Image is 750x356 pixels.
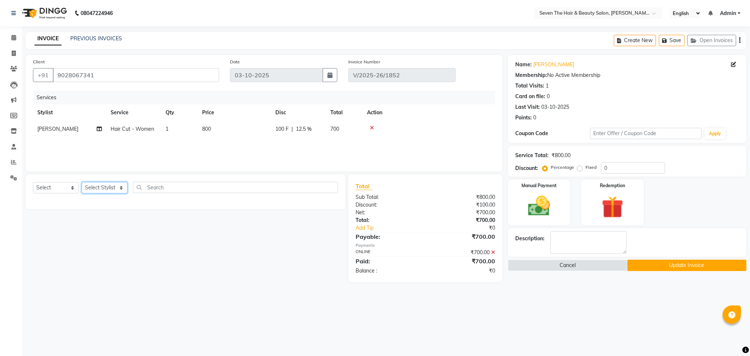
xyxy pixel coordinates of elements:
[521,182,557,189] label: Manual Payment
[292,125,293,133] span: |
[202,126,211,132] span: 800
[426,193,501,201] div: ₹800.00
[426,267,501,275] div: ₹0
[70,35,122,42] a: PREVIOUS INVOICES
[53,68,219,82] input: Search by Name/Mobile/Email/Code
[296,125,312,133] span: 12.5 %
[600,182,625,189] label: Redemption
[515,164,538,172] div: Discount:
[350,267,426,275] div: Balance :
[533,61,574,68] a: [PERSON_NAME]
[687,35,736,46] button: Open Invoices
[350,249,426,256] div: ONLINE
[81,3,113,23] b: 08047224946
[356,242,495,249] div: Payments
[33,68,53,82] button: +91
[426,249,501,256] div: ₹700.00
[547,93,550,100] div: 0
[34,91,501,104] div: Services
[551,164,574,171] label: Percentage
[348,59,380,65] label: Invoice Number
[627,260,747,271] button: Update Invoice
[350,193,426,201] div: Sub Total:
[552,152,571,159] div: ₹800.00
[720,10,736,17] span: Admin
[426,216,501,224] div: ₹700.00
[438,224,501,232] div: ₹0
[515,103,540,111] div: Last Visit:
[363,104,495,121] th: Action
[614,35,656,46] button: Create New
[37,126,78,132] span: [PERSON_NAME]
[590,128,702,139] input: Enter Offer / Coupon Code
[515,82,544,90] div: Total Visits:
[533,114,536,122] div: 0
[198,104,271,121] th: Price
[426,232,501,241] div: ₹700.00
[586,164,597,171] label: Fixed
[356,182,372,190] span: Total
[275,125,289,133] span: 100 F
[515,71,739,79] div: No Active Membership
[166,126,168,132] span: 1
[515,130,590,137] div: Coupon Code
[515,71,547,79] div: Membership:
[19,3,69,23] img: logo
[326,104,363,121] th: Total
[705,128,725,139] button: Apply
[230,59,240,65] label: Date
[106,104,161,121] th: Service
[515,152,549,159] div: Service Total:
[330,126,339,132] span: 700
[271,104,326,121] th: Disc
[133,182,338,193] input: Search
[33,104,106,121] th: Stylist
[350,209,426,216] div: Net:
[350,224,438,232] a: Add Tip
[33,59,45,65] label: Client
[426,257,501,266] div: ₹700.00
[350,201,426,209] div: Discount:
[426,201,501,209] div: ₹100.00
[659,35,684,46] button: Save
[515,61,532,68] div: Name:
[515,235,545,242] div: Description:
[546,82,549,90] div: 1
[595,193,631,221] img: _gift.svg
[521,193,557,219] img: _cash.svg
[34,32,62,45] a: INVOICE
[426,209,501,216] div: ₹700.00
[508,260,627,271] button: Cancel
[350,232,426,241] div: Payable:
[541,103,569,111] div: 03-10-2025
[515,93,545,100] div: Card on file:
[111,126,154,132] span: Hair Cut - Women
[350,216,426,224] div: Total:
[350,257,426,266] div: Paid:
[161,104,198,121] th: Qty
[515,114,532,122] div: Points:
